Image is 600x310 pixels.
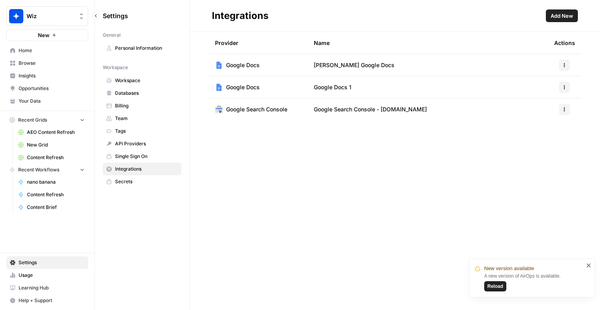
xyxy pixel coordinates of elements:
[15,126,88,139] a: AEO Content Refresh
[9,9,23,23] img: Wiz Logo
[27,204,85,211] span: Content Brief
[484,281,506,291] button: Reload
[26,12,74,20] span: Wiz
[15,201,88,214] a: Content Brief
[215,83,223,91] img: Google Docs
[314,61,394,69] span: [PERSON_NAME] Google Docs
[212,9,268,22] div: Integrations
[103,150,181,163] a: Single Sign On
[19,47,85,54] span: Home
[15,151,88,164] a: Content Refresh
[19,297,85,304] span: Help + Support
[215,105,223,113] img: Google Search Console
[586,262,592,269] button: close
[19,60,85,67] span: Browse
[6,294,88,307] button: Help + Support
[215,32,238,54] div: Provider
[103,137,181,150] a: API Providers
[6,164,88,176] button: Recent Workflows
[15,188,88,201] a: Content Refresh
[546,9,578,22] button: Add New
[27,129,85,136] span: AEO Content Refresh
[19,85,85,92] span: Opportunities
[15,176,88,188] a: nano banana
[115,102,178,109] span: Billing
[6,82,88,95] a: Opportunities
[115,128,178,135] span: Tags
[226,105,287,113] span: Google Search Console
[6,269,88,282] a: Usage
[115,140,178,147] span: API Providers
[103,74,181,87] a: Workspace
[103,175,181,188] a: Secrets
[103,100,181,112] a: Billing
[115,153,178,160] span: Single Sign On
[103,112,181,125] a: Team
[115,115,178,122] span: Team
[103,11,128,21] span: Settings
[215,61,223,69] img: Google Docs
[6,70,88,82] a: Insights
[115,178,178,185] span: Secrets
[18,116,47,124] span: Recent Grids
[115,77,178,84] span: Workspace
[226,83,260,91] span: Google Docs
[18,166,59,173] span: Recent Workflows
[551,12,573,20] span: Add New
[103,125,181,137] a: Tags
[6,95,88,107] a: Your Data
[19,272,85,279] span: Usage
[27,141,85,148] span: New Grid
[103,42,181,54] a: Personal Information
[115,45,178,52] span: Personal Information
[38,31,49,39] span: New
[15,139,88,151] a: New Grid
[115,90,178,97] span: Databases
[314,105,427,113] span: Google Search Console - [DOMAIN_NAME]
[487,283,503,290] span: Reload
[103,163,181,175] a: Integrations
[314,32,542,54] div: Name
[27,154,85,161] span: Content Refresh
[27,178,85,186] span: nano banana
[19,284,85,291] span: Learning Hub
[6,256,88,269] a: Settings
[226,61,260,69] span: Google Docs
[6,44,88,57] a: Home
[484,272,584,291] div: A new version of AirOps is available.
[484,265,534,272] span: New version available
[19,259,85,266] span: Settings
[103,64,128,71] span: Workspace
[6,6,88,26] button: Workspace: Wiz
[6,282,88,294] a: Learning Hub
[103,87,181,100] a: Databases
[27,191,85,198] span: Content Refresh
[554,32,575,54] div: Actions
[6,114,88,126] button: Recent Grids
[103,32,121,39] span: General
[115,165,178,173] span: Integrations
[6,57,88,70] a: Browse
[19,72,85,79] span: Insights
[314,83,351,91] span: Google Docs 1
[19,98,85,105] span: Your Data
[6,29,88,41] button: New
